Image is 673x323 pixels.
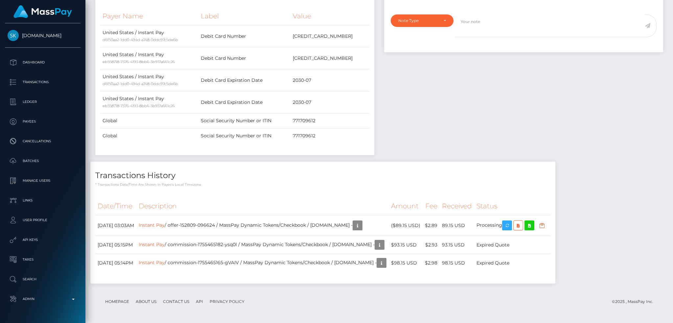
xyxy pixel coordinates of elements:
button: Note Type [391,14,453,27]
a: API [193,296,206,307]
a: Transactions [5,74,81,90]
span: [DOMAIN_NAME] [5,33,81,38]
th: Amount [389,197,423,215]
p: API Keys [8,235,78,245]
td: Social Security Number or ITIN [198,128,290,144]
p: User Profile [8,215,78,225]
th: Status [474,197,550,215]
a: Manage Users [5,173,81,189]
a: Payees [5,113,81,130]
th: Date/Time [95,197,136,215]
p: Taxes [8,255,78,265]
th: Fee [423,197,440,215]
p: Admin [8,294,78,304]
th: Description [136,197,389,215]
a: Homepage [103,296,132,307]
th: Value [290,7,369,25]
p: * Transactions date/time are shown in payee's local timezone [95,182,550,187]
td: United States / Instant Pay [100,91,198,113]
td: 93.15 USD [440,236,474,254]
small: d6f50aa2-1dd0-494d-a748-0ddc97c5de6b [103,37,178,42]
td: / commission-1755465182-ysq0l / MassPay Dynamic Tokens/Checkbook / [DOMAIN_NAME] - [136,236,389,254]
td: Debit Card Number [198,47,290,69]
th: Label [198,7,290,25]
div: © 2025 , MassPay Inc. [612,298,658,305]
a: Batches [5,153,81,169]
td: Global [100,113,198,128]
img: MassPay Logo [13,5,72,18]
td: $93.15 USD [389,236,423,254]
td: / offer-152809-096624 / MassPay Dynamic Tokens/Checkbook / [DOMAIN_NAME] - [136,215,389,236]
td: United States / Instant Pay [100,69,198,91]
a: Contact Us [160,296,192,307]
a: Cancellations [5,133,81,150]
p: Manage Users [8,176,78,186]
td: $2.89 [423,215,440,236]
h4: Transactions History [95,170,550,181]
a: Dashboard [5,54,81,71]
small: eb558718-7376-4193-8bb6-3b917a661c26 [103,104,175,108]
td: United States / Instant Pay [100,25,198,47]
td: Expired Quote [474,236,550,254]
p: Payees [8,117,78,127]
a: Admin [5,291,81,307]
p: Links [8,196,78,205]
td: $98.15 USD [389,254,423,272]
td: Global [100,128,198,144]
td: [CREDIT_CARD_NUMBER] [290,47,369,69]
td: 2030-07 [290,91,369,113]
a: About Us [133,296,159,307]
small: eb558718-7376-4193-8bb6-3b917a661c26 [103,59,175,64]
a: Ledger [5,94,81,110]
td: Debit Card Expiration Date [198,91,290,113]
a: Instant Pay [139,242,165,247]
p: Cancellations [8,136,78,146]
a: Instant Pay [139,260,165,265]
td: 771709612 [290,113,369,128]
small: d6f50aa2-1dd0-494d-a748-0ddc97c5de6b [103,81,178,86]
td: 771709612 [290,128,369,144]
td: 2030-07 [290,69,369,91]
a: Taxes [5,251,81,268]
th: Payer Name [100,7,198,25]
td: ($89.15 USD) [389,215,423,236]
td: Social Security Number or ITIN [198,113,290,128]
td: [CREDIT_CARD_NUMBER] [290,25,369,47]
td: $2.98 [423,254,440,272]
a: Privacy Policy [207,296,247,307]
td: [DATE] 05:14PM [95,254,136,272]
td: Processing [474,215,550,236]
td: $2.93 [423,236,440,254]
a: Links [5,192,81,209]
td: United States / Instant Pay [100,47,198,69]
p: Batches [8,156,78,166]
a: API Keys [5,232,81,248]
p: Dashboard [8,58,78,67]
td: [DATE] 05:15PM [95,236,136,254]
td: 98.15 USD [440,254,474,272]
td: / commission-1755465165-gVAIV / MassPay Dynamic Tokens/Checkbook / [DOMAIN_NAME] - [136,254,389,272]
a: Search [5,271,81,288]
img: Skin.Land [8,30,19,41]
p: Transactions [8,77,78,87]
td: Debit Card Expiration Date [198,69,290,91]
a: Instant Pay [139,222,165,228]
p: Search [8,274,78,284]
div: Note Type [398,18,438,23]
td: 89.15 USD [440,215,474,236]
td: [DATE] 03:03AM [95,215,136,236]
a: User Profile [5,212,81,228]
td: Expired Quote [474,254,550,272]
td: Debit Card Number [198,25,290,47]
th: Received [440,197,474,215]
p: Ledger [8,97,78,107]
